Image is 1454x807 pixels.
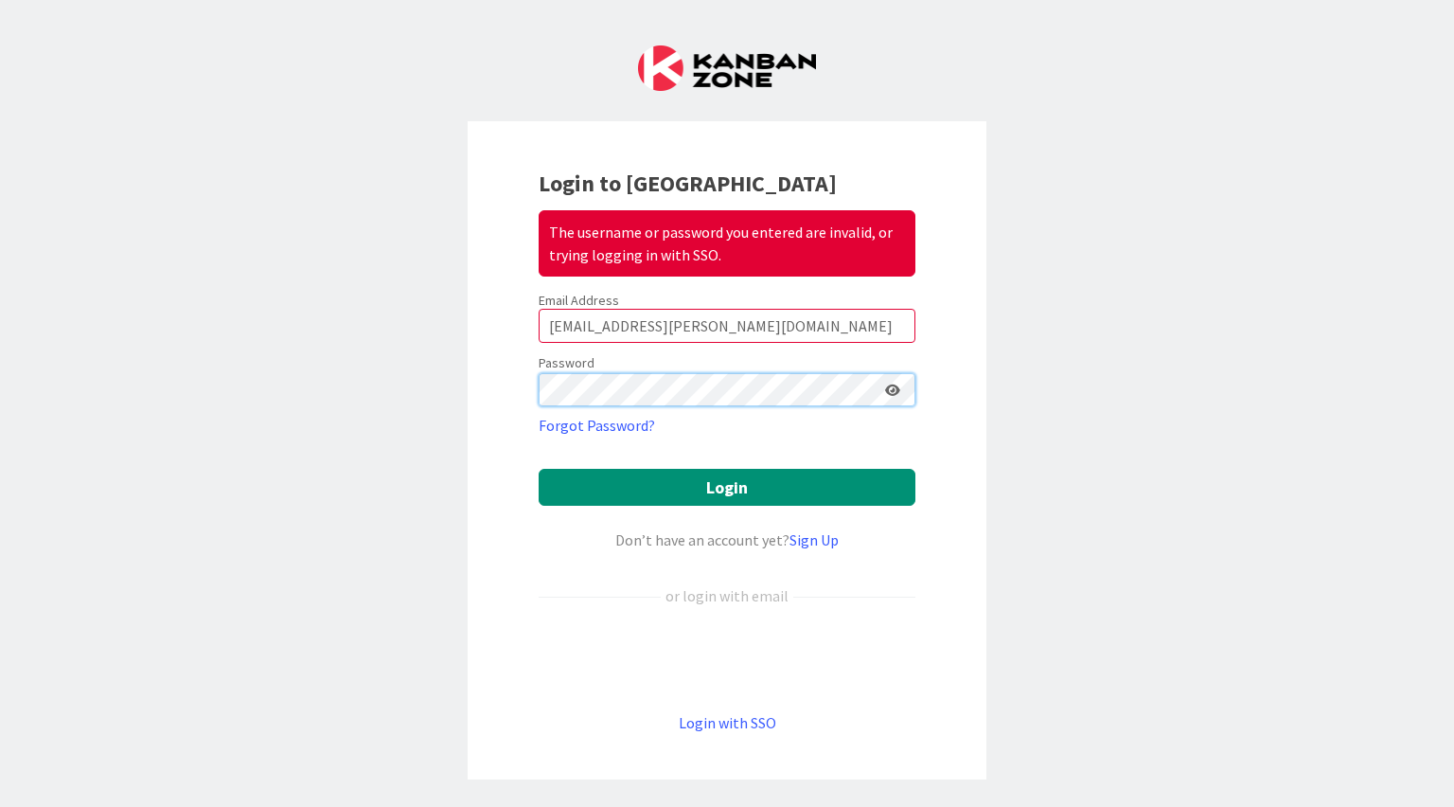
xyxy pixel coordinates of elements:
[529,638,925,680] iframe: Kirjaudu Google-tilillä -painike
[789,530,839,549] a: Sign Up
[539,414,655,437] a: Forgot Password?
[679,713,776,732] a: Login with SSO
[539,292,619,309] label: Email Address
[539,353,594,373] label: Password
[539,529,915,551] div: Don’t have an account yet?
[661,584,793,607] div: or login with email
[539,169,837,198] b: Login to [GEOGRAPHIC_DATA]
[539,469,915,506] button: Login
[638,45,816,91] img: Kanban Zone
[539,210,915,277] div: The username or password you entered are invalid, or trying logging in with SSO.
